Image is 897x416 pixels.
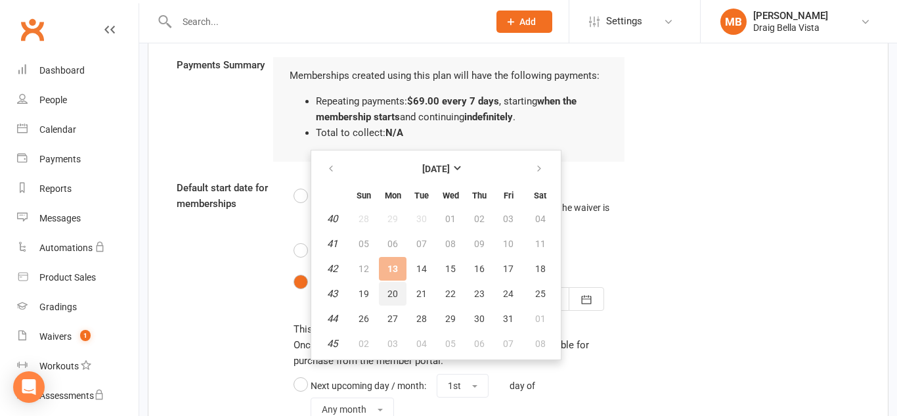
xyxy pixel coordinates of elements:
[503,264,514,274] span: 17
[535,264,546,274] span: 18
[379,332,406,356] button: 03
[445,313,456,324] span: 29
[39,124,76,135] div: Calendar
[290,68,608,141] div: Memberships created using this plan will have the following payments:
[422,164,450,174] strong: [DATE]
[39,272,96,283] div: Product Sales
[327,313,338,325] em: 44
[294,321,625,369] div: This date must be in the future. Once this date is in the past, this plan will no longer be avail...
[39,243,93,253] div: Automations
[350,332,378,356] button: 02
[316,125,608,141] li: Total to collect:
[173,12,479,31] input: Search...
[322,404,366,415] span: Any month
[17,263,139,292] a: Product Sales
[445,264,456,274] span: 15
[379,307,406,331] button: 27
[494,282,522,306] button: 24
[385,127,403,139] strong: N/A
[720,9,747,35] div: MB
[472,191,487,200] small: Thursday
[17,352,139,381] a: Workouts
[350,307,378,331] button: 26
[311,379,426,393] div: Next upcoming day / month:
[445,289,456,299] span: 22
[408,332,435,356] button: 04
[466,257,493,281] button: 16
[39,361,79,371] div: Workouts
[39,331,72,342] div: Waivers
[17,204,139,233] a: Messages
[408,282,435,306] button: 21
[379,282,406,306] button: 20
[535,289,546,299] span: 25
[17,381,139,411] a: Assessments
[535,338,546,349] span: 08
[474,313,485,324] span: 30
[327,288,338,300] em: 43
[437,332,464,356] button: 05
[448,381,461,391] span: 1st
[357,191,371,200] small: Sunday
[494,332,522,356] button: 07
[474,338,485,349] span: 06
[407,95,439,107] strong: $69.00
[327,238,338,250] em: 41
[523,307,557,331] button: 01
[17,233,139,263] a: Automations
[387,313,398,324] span: 27
[437,307,464,331] button: 29
[17,174,139,204] a: Reports
[494,257,522,281] button: 17
[753,22,828,34] div: Draig Bella Vista
[753,10,828,22] div: [PERSON_NAME]
[503,313,514,324] span: 31
[523,282,557,306] button: 25
[416,264,427,274] span: 14
[39,183,72,194] div: Reports
[442,95,499,107] strong: every 7 days
[466,307,493,331] button: 30
[496,11,552,33] button: Add
[414,191,429,200] small: Tuesday
[408,307,435,331] button: 28
[359,289,369,299] span: 19
[39,390,104,401] div: Assessments
[13,371,45,403] div: Open Intercom Messenger
[294,235,535,266] button: week(s) after purchase date
[437,282,464,306] button: 22
[535,313,546,324] span: 01
[474,289,485,299] span: 23
[327,213,338,225] em: 40
[387,338,398,349] span: 03
[445,338,456,349] span: 05
[534,191,546,200] small: Saturday
[39,65,85,76] div: Dashboard
[80,330,91,341] span: 1
[294,180,625,235] button: Start membership immediately, on purchaseIf membership is being added from a waiver, it will star...
[510,379,535,393] div: day of
[519,16,536,27] span: Add
[387,289,398,299] span: 20
[17,56,139,85] a: Dashboard
[327,263,338,275] em: 42
[503,338,514,349] span: 07
[359,313,369,324] span: 26
[523,257,557,281] button: 18
[39,213,81,223] div: Messages
[437,374,489,398] button: 1st
[17,292,139,322] a: Gradings
[474,264,485,274] span: 16
[416,289,427,299] span: 21
[294,266,625,315] button: Start on specific date:
[408,257,435,281] button: 14
[39,302,77,312] div: Gradings
[494,307,522,331] button: 31
[316,93,608,125] li: Repeating payments: , starting and continuing .
[17,145,139,174] a: Payments
[17,322,139,352] a: Waivers 1
[350,282,378,306] button: 19
[167,180,284,212] label: Default start date for memberships
[503,289,514,299] span: 24
[437,257,464,281] button: 15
